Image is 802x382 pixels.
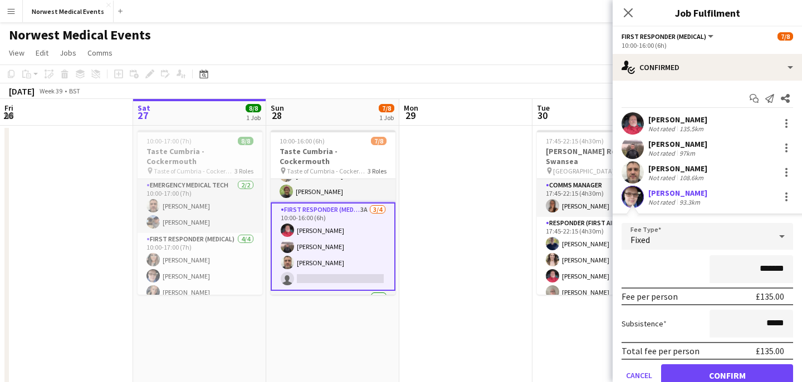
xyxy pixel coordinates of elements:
[138,233,262,319] app-card-role: First Responder (Medical)4/410:00-17:00 (7h)[PERSON_NAME][PERSON_NAME][PERSON_NAME]
[537,179,662,217] app-card-role: Comms Manager1/117:45-22:15 (4h30m)[PERSON_NAME]
[371,137,387,145] span: 7/8
[271,202,395,291] app-card-role: First Responder (Medical)3A3/410:00-16:00 (6h)[PERSON_NAME][PERSON_NAME][PERSON_NAME]
[622,319,667,329] label: Subsistence
[146,137,192,145] span: 10:00-17:00 (7h)
[613,6,802,20] h3: Job Fulfilment
[138,130,262,295] app-job-card: 10:00-17:00 (7h)8/8Taste Cumbria - Cockermouth Taste of Cumbria - Cockermouth3 RolesEmergency Med...
[756,345,784,356] div: £135.00
[234,167,253,175] span: 3 Roles
[69,87,80,95] div: BST
[37,87,65,95] span: Week 39
[622,32,715,41] button: First Responder (Medical)
[648,163,707,173] div: [PERSON_NAME]
[138,179,262,233] app-card-role: Emergency Medical Tech2/210:00-17:00 (7h)[PERSON_NAME][PERSON_NAME]
[537,130,662,295] app-job-card: 17:45-22:15 (4h30m)10/10[PERSON_NAME] Rovers vs Swansea [GEOGRAPHIC_DATA]3 RolesComms Manager1/11...
[648,139,707,149] div: [PERSON_NAME]
[271,146,395,166] h3: Taste Cumbria - Cockermouth
[246,104,261,112] span: 8/8
[622,345,700,356] div: Total fee per person
[31,46,53,60] a: Edit
[648,115,707,125] div: [PERSON_NAME]
[9,48,25,58] span: View
[9,27,151,43] h1: Norwest Medical Events
[138,103,150,113] span: Sat
[622,291,678,302] div: Fee per person
[648,125,677,133] div: Not rated
[537,217,662,368] app-card-role: Responder (First Aid)8/817:45-22:15 (4h30m)[PERSON_NAME][PERSON_NAME][PERSON_NAME][PERSON_NAME]
[404,103,418,113] span: Mon
[271,130,395,295] app-job-card: 10:00-16:00 (6h)7/8Taste Cumbria - Cockermouth Taste of Cumbria - Cockermouth3 RolesEmergency Med...
[280,137,325,145] span: 10:00-16:00 (6h)
[36,48,48,58] span: Edit
[648,198,677,206] div: Not rated
[648,173,677,182] div: Not rated
[402,109,418,122] span: 29
[87,48,113,58] span: Comms
[648,149,677,157] div: Not rated
[777,32,793,41] span: 7/8
[756,291,784,302] div: £135.00
[4,103,13,113] span: Fri
[368,167,387,175] span: 3 Roles
[630,234,650,245] span: Fixed
[3,109,13,122] span: 26
[677,149,697,157] div: 97km
[622,41,793,49] div: 10:00-16:00 (6h)
[55,46,81,60] a: Jobs
[553,167,614,175] span: [GEOGRAPHIC_DATA]
[83,46,117,60] a: Comms
[537,146,662,166] h3: [PERSON_NAME] Rovers vs Swansea
[9,86,35,97] div: [DATE]
[648,188,707,198] div: [PERSON_NAME]
[246,113,261,122] div: 1 Job
[136,109,150,122] span: 27
[677,198,702,206] div: 93.3km
[60,48,76,58] span: Jobs
[138,146,262,166] h3: Taste Cumbria - Cockermouth
[269,109,284,122] span: 28
[677,125,706,133] div: 135.5km
[271,291,395,345] app-card-role: Paramedic2/2
[379,104,394,112] span: 7/8
[238,137,253,145] span: 8/8
[677,173,706,182] div: 108.6km
[613,54,802,81] div: Confirmed
[271,103,284,113] span: Sun
[287,167,368,175] span: Taste of Cumbria - Cockermouth
[4,46,29,60] a: View
[537,103,550,113] span: Tue
[622,32,706,41] span: First Responder (Medical)
[379,113,394,122] div: 1 Job
[154,167,234,175] span: Taste of Cumbria - Cockermouth
[23,1,114,22] button: Norwest Medical Events
[535,109,550,122] span: 30
[546,137,604,145] span: 17:45-22:15 (4h30m)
